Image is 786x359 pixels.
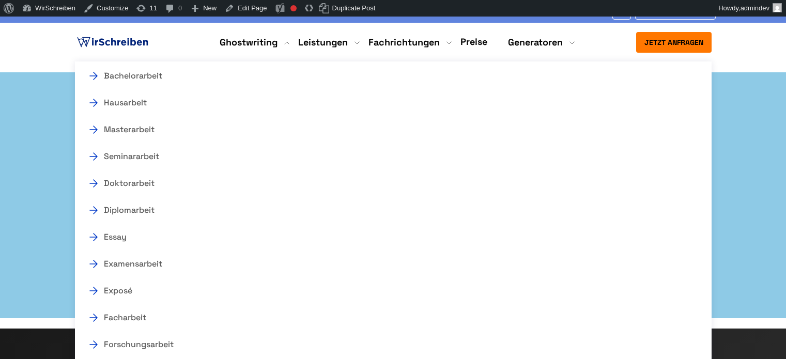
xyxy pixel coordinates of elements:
a: Seminararbeit [87,150,191,163]
a: Preise [460,36,487,48]
a: Fachrichtungen [368,36,440,49]
span: admindev [741,4,769,12]
a: Examensarbeit [87,258,191,270]
a: Essay [87,231,191,243]
img: logo ghostwriter-österreich [75,35,150,50]
div: Focus keyphrase not set [290,5,297,11]
a: Bachelorarbeit [87,70,191,82]
a: Doktorarbeit [87,177,191,190]
a: Hausarbeit [87,97,191,109]
a: Leistungen [298,36,348,49]
a: Forschungsarbeit [87,338,191,351]
a: Exposé [87,285,191,297]
a: Generatoren [508,36,563,49]
button: Jetzt anfragen [636,32,712,53]
a: Facharbeit [87,311,191,324]
a: Diplomarbeit [87,204,191,216]
a: Ghostwriting [220,36,278,49]
a: Masterarbeit [87,123,191,136]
